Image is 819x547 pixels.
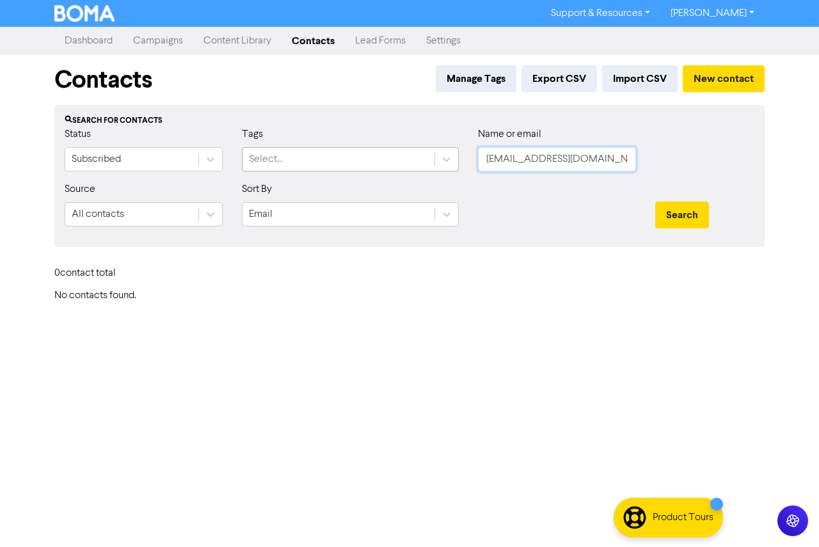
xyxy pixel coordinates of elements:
button: New contact [683,65,765,92]
button: Search [655,202,709,228]
a: Lead Forms [345,28,416,54]
a: [PERSON_NAME] [660,3,765,24]
div: Email [249,207,273,222]
a: Contacts [282,28,345,54]
a: Dashboard [54,28,123,54]
div: Search for contacts [65,115,754,127]
img: BOMA Logo [54,5,115,22]
label: Tags [242,127,263,142]
a: Settings [416,28,471,54]
label: Status [65,127,91,142]
a: Content Library [193,28,282,54]
button: Manage Tags [436,65,516,92]
label: Source [65,182,95,197]
label: Sort By [242,182,272,197]
h6: No contacts found. [54,290,765,302]
h6: 0 contact total [54,267,157,280]
label: Name or email [478,127,541,142]
div: All contacts [72,207,124,222]
button: Import CSV [602,65,678,92]
button: Export CSV [521,65,597,92]
a: Campaigns [123,28,193,54]
div: Subscribed [72,152,121,167]
div: Select... [249,152,283,167]
a: Support & Resources [541,3,660,24]
h1: Contacts [54,65,152,95]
